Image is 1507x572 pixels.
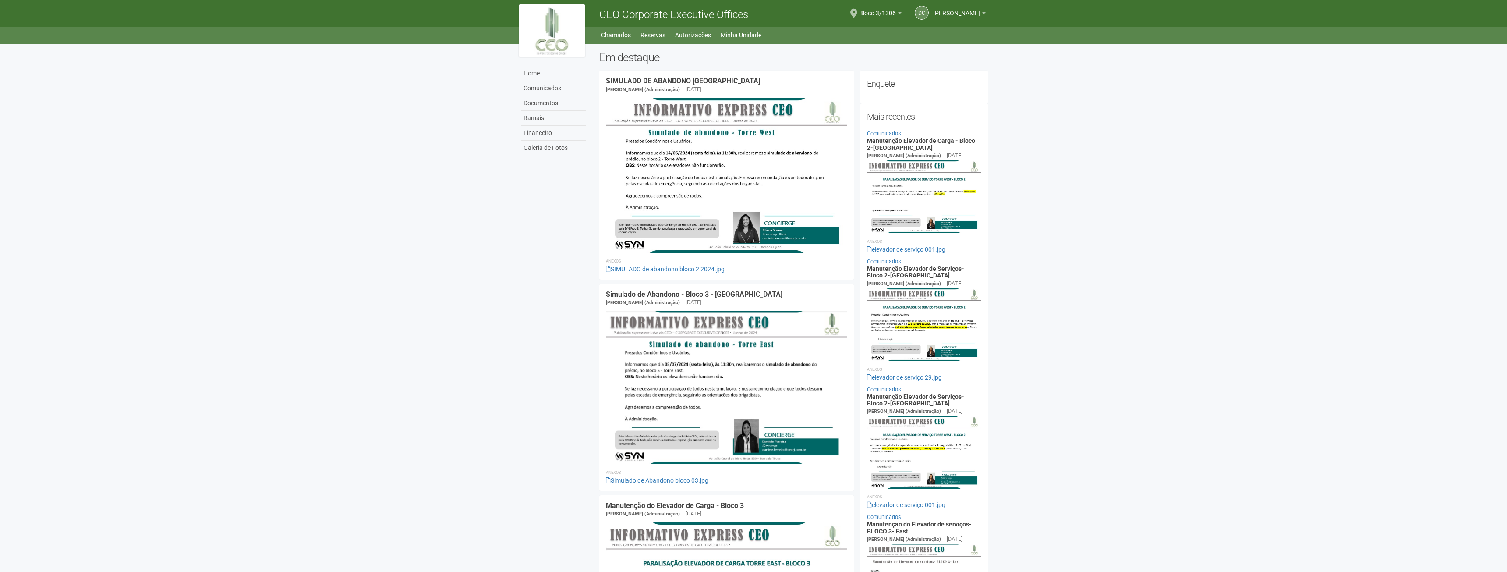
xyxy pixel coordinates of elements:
[606,300,680,306] span: [PERSON_NAME] (Administração)
[867,386,901,393] a: Comunicados
[867,393,964,407] a: Manutenção Elevador de Serviços- Bloco 2-[GEOGRAPHIC_DATA]
[947,280,962,288] div: [DATE]
[521,141,586,155] a: Galeria de Fotos
[521,126,586,141] a: Financeiro
[867,536,941,542] span: [PERSON_NAME] (Administração)
[599,51,988,64] h2: Em destaque
[519,4,585,57] img: logo.jpg
[521,96,586,111] a: Documentos
[867,130,901,137] a: Comunicados
[606,501,744,510] a: Manutenção do Elevador de Carga - Bloco 3
[640,29,665,41] a: Reservas
[867,366,981,373] li: Anexos
[675,29,711,41] a: Autorizações
[867,521,972,534] a: Manutenção do Elevador de serviços- BLOCO 3- East
[606,469,847,476] li: Anexos
[867,77,981,90] h2: Enquete
[867,281,941,287] span: [PERSON_NAME] (Administração)
[867,501,945,508] a: elevador de serviço 001.jpg
[521,81,586,96] a: Comunicados
[606,87,680,92] span: [PERSON_NAME] (Administração)
[606,511,680,517] span: [PERSON_NAME] (Administração)
[867,238,981,245] li: Anexos
[606,266,725,273] a: SIMULADO de abandono bloco 2 2024.jpg
[867,265,964,279] a: Manutenção Elevador de Serviços- Bloco 2-[GEOGRAPHIC_DATA]
[947,535,962,543] div: [DATE]
[599,8,748,21] span: CEO Corporate Executive Offices
[867,493,981,501] li: Anexos
[521,111,586,126] a: Ramais
[686,298,701,306] div: [DATE]
[867,110,981,123] h2: Mais recentes
[947,407,962,415] div: [DATE]
[947,152,962,160] div: [DATE]
[521,66,586,81] a: Home
[606,77,760,85] a: SIMULADO DE ABANDONO [GEOGRAPHIC_DATA]
[606,98,847,253] img: SIMULADO%20de%20abandono%20bloco%202%202024.jpg
[686,85,701,93] div: [DATE]
[867,137,975,151] a: Manutenção Elevador de Carga - Bloco 2-[GEOGRAPHIC_DATA]
[859,11,902,18] a: Bloco 3/1306
[867,409,941,414] span: [PERSON_NAME] (Administração)
[867,258,901,265] a: Comunicados
[867,153,941,159] span: [PERSON_NAME] (Administração)
[933,1,980,17] span: DIOGO COUTINHO CASTRO
[859,1,896,17] span: Bloco 3/1306
[915,6,929,20] a: DC
[867,374,942,381] a: elevador de serviço 29.jpg
[721,29,761,41] a: Minha Unidade
[867,288,981,361] img: elevador%20de%20servi%C3%A7o%2029.jpg
[867,416,981,489] img: elevador%20de%20servi%C3%A7o%20001.jpg
[606,311,847,464] img: Simulado%20de%20Abandono%20bloco%2003.jpg
[686,510,701,518] div: [DATE]
[601,29,631,41] a: Chamados
[867,246,945,253] a: elevador de serviço 001.jpg
[606,477,708,484] a: Simulado de Abandono bloco 03.jpg
[606,257,847,265] li: Anexos
[933,11,986,18] a: [PERSON_NAME]
[867,160,981,233] img: elevador%20de%20servi%C3%A7o%20001.jpg
[867,514,901,520] a: Comunicados
[606,290,782,298] a: Simulado de Abandono - Bloco 3 - [GEOGRAPHIC_DATA]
